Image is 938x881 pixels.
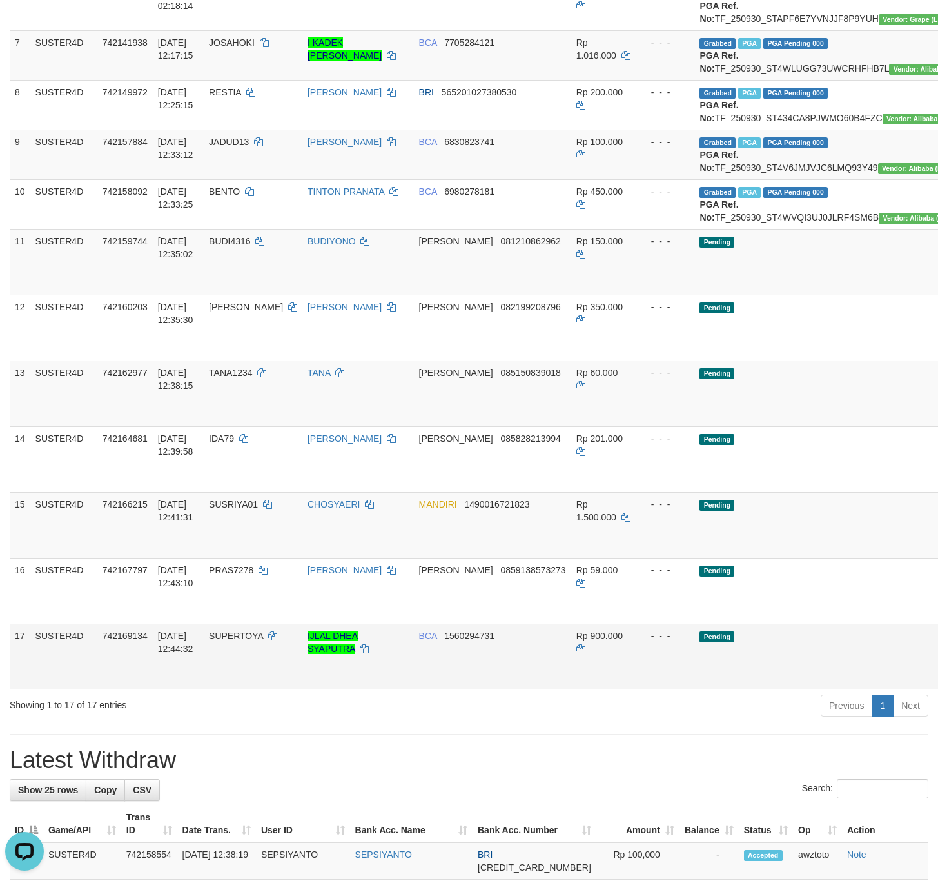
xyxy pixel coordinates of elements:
span: [DATE] 12:35:02 [158,236,193,259]
span: [DATE] 12:17:15 [158,37,193,61]
td: SEPSIYANTO [256,842,350,880]
a: BUDIYONO [308,236,356,246]
td: Rp 100,000 [596,842,679,880]
div: - - - [641,86,690,99]
button: Open LiveChat chat widget [5,5,44,44]
th: Bank Acc. Name: activate to sort column ascending [350,806,473,842]
td: awztoto [793,842,842,880]
span: [PERSON_NAME] [419,236,493,246]
span: [DATE] 12:35:30 [158,302,193,325]
span: 742141938 [103,37,148,48]
span: Pending [699,368,734,379]
div: Showing 1 to 17 of 17 entries [10,693,381,711]
span: Grabbed [699,187,736,198]
span: Pending [699,302,734,313]
span: PRAS7278 [209,565,253,575]
span: [DATE] 12:33:25 [158,186,193,210]
span: PGA Pending [763,88,828,99]
td: SUSTER4D [30,130,97,179]
span: Copy 565201027380530 to clipboard [442,87,517,97]
a: [PERSON_NAME] [308,87,382,97]
td: SUSTER4D [43,842,121,880]
div: - - - [641,235,690,248]
a: Note [847,849,866,860]
span: [DATE] 12:25:15 [158,87,193,110]
span: Grabbed [699,88,736,99]
td: 11 [10,229,30,295]
td: SUSTER4D [30,492,97,558]
th: Trans ID: activate to sort column ascending [121,806,177,842]
a: Show 25 rows [10,779,86,801]
span: Pending [699,500,734,511]
td: 742158554 [121,842,177,880]
div: - - - [641,366,690,379]
span: BRI [419,87,434,97]
td: 17 [10,624,30,689]
td: 7 [10,30,30,80]
span: PGA Pending [763,137,828,148]
span: Pending [699,566,734,577]
span: [PERSON_NAME] [419,565,493,575]
span: Rp 150.000 [576,236,623,246]
span: JOSAHOKI [209,37,255,48]
span: Copy 081210862962 to clipboard [500,236,560,246]
span: Marked by awztoto [738,187,761,198]
a: [PERSON_NAME] [308,137,382,147]
th: Bank Acc. Number: activate to sort column ascending [473,806,596,842]
span: Copy 085150839018 to clipboard [500,368,560,378]
div: - - - [641,629,690,642]
span: Rp 1.500.000 [576,499,616,522]
span: Grabbed [699,38,736,49]
td: - [679,842,739,880]
span: Pending [699,434,734,445]
a: Copy [86,779,125,801]
span: [PERSON_NAME] [419,433,493,444]
span: RESTIA [209,87,241,97]
td: 12 [10,295,30,361]
div: - - - [641,185,690,198]
span: Rp 59.000 [576,565,618,575]
span: Copy 085828213994 to clipboard [500,433,560,444]
td: SUSTER4D [30,179,97,229]
td: 9 [10,130,30,179]
span: 742164681 [103,433,148,444]
span: 742169134 [103,631,148,641]
span: 742159744 [103,236,148,246]
span: Pending [699,237,734,248]
th: Date Trans.: activate to sort column ascending [177,806,256,842]
input: Search: [837,779,928,798]
td: [DATE] 12:38:19 [177,842,256,880]
span: IDA79 [209,433,234,444]
span: Rp 1.016.000 [576,37,616,61]
td: SUSTER4D [30,229,97,295]
a: CHOSYAERI [308,499,360,510]
span: MANDIRI [419,499,457,510]
span: Rp 201.000 [576,433,623,444]
th: Status: activate to sort column ascending [739,806,793,842]
span: [DATE] 12:44:32 [158,631,193,654]
th: Amount: activate to sort column ascending [596,806,679,842]
b: PGA Ref. No: [699,199,738,223]
span: 742149972 [103,87,148,97]
span: 742167797 [103,565,148,575]
label: Search: [802,779,928,798]
a: TINTON PRANATA [308,186,384,197]
span: Pending [699,631,734,642]
td: SUSTER4D [30,295,97,361]
span: Marked by awztoto [738,137,761,148]
span: [DATE] 12:39:58 [158,433,193,457]
span: Show 25 rows [18,785,78,795]
b: PGA Ref. No: [699,150,738,173]
span: Copy 6980278181 to clipboard [444,186,494,197]
span: 742158092 [103,186,148,197]
a: CSV [124,779,160,801]
span: Rp 350.000 [576,302,623,312]
td: SUSTER4D [30,80,97,130]
span: Rp 60.000 [576,368,618,378]
span: JADUD13 [209,137,249,147]
b: PGA Ref. No: [699,1,738,24]
span: Rp 900.000 [576,631,623,641]
span: CSV [133,785,151,795]
a: Next [893,695,928,717]
span: BCA [419,137,437,147]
